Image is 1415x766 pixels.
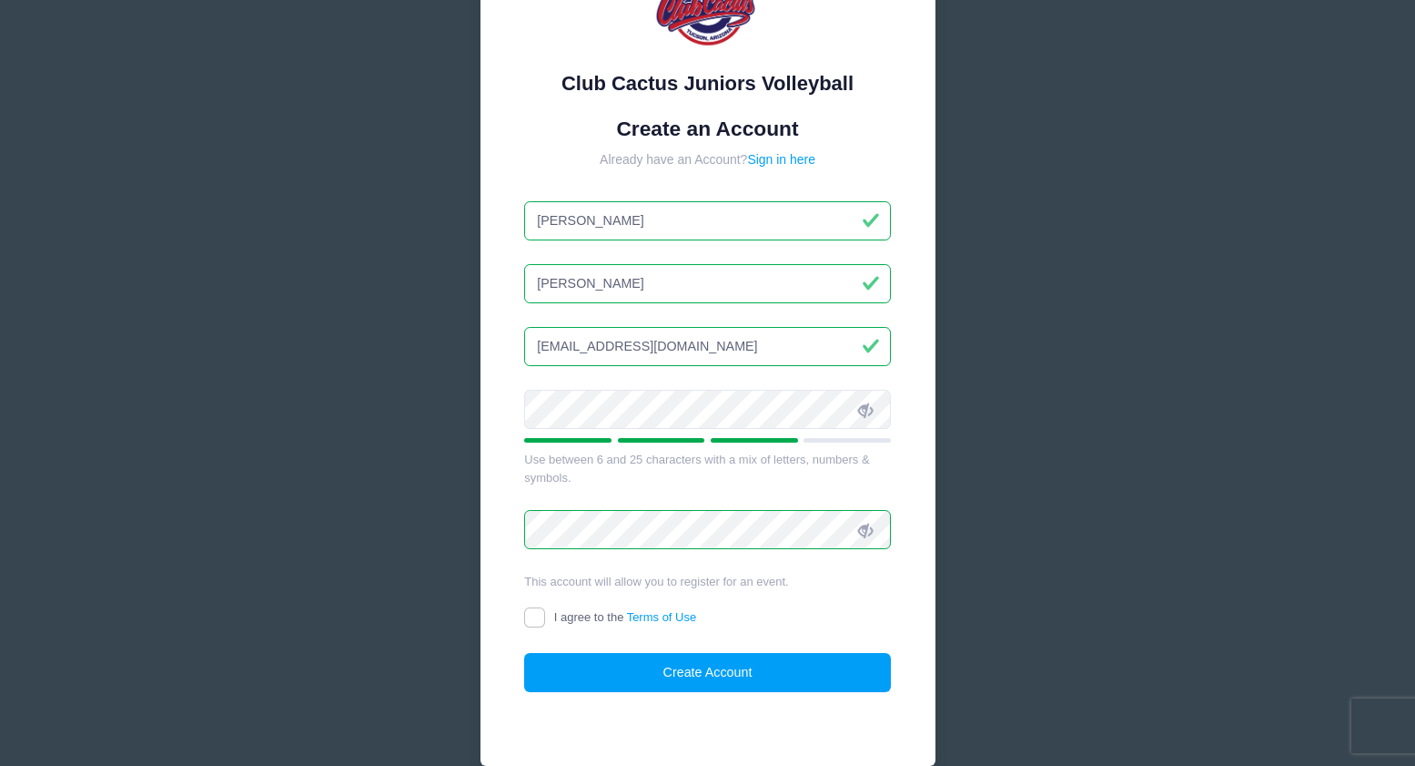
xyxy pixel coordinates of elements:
[747,152,815,167] a: Sign in here
[524,451,891,486] div: Use between 6 and 25 characters with a mix of letters, numbers & symbols.
[524,573,891,591] div: This account will allow you to register for an event.
[554,610,696,624] span: I agree to the
[524,264,891,303] input: Last Name
[524,117,891,141] h1: Create an Account
[627,610,697,624] a: Terms of Use
[524,608,545,628] input: I agree to theTerms of Use
[524,653,891,692] button: Create Account
[524,68,891,98] div: Club Cactus Juniors Volleyball
[524,327,891,366] input: Email
[524,150,891,169] div: Already have an Account?
[524,201,891,240] input: First Name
